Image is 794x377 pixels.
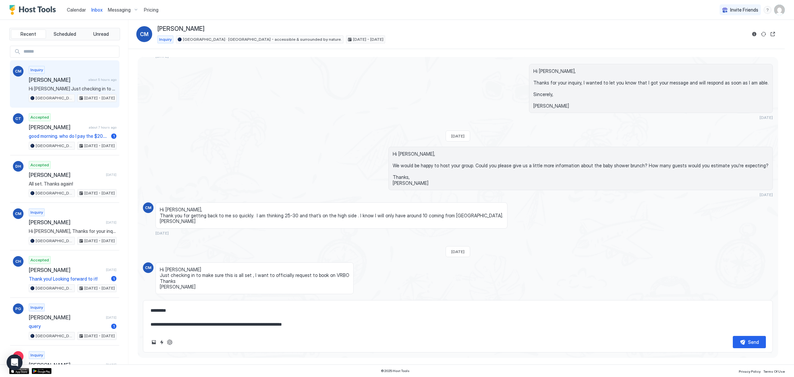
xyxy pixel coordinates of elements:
button: ChatGPT Auto Reply [166,338,174,346]
span: Accepted [30,162,49,168]
span: CT [15,116,21,122]
span: © 2025 Host Tools [381,369,410,373]
div: User profile [774,5,785,15]
a: Google Play Store [32,368,52,374]
span: Hi [PERSON_NAME], We would be happy to host your group. Could you please give us a little more in... [393,151,769,186]
span: 1 [113,324,115,329]
span: [DATE] [106,220,116,225]
span: [PERSON_NAME] [157,25,204,33]
span: Messaging [108,7,131,13]
span: [GEOGRAPHIC_DATA] · [GEOGRAPHIC_DATA] - accessible & surrounded by nature. [36,190,73,196]
a: Host Tools Logo [9,5,59,15]
span: [GEOGRAPHIC_DATA] · [GEOGRAPHIC_DATA] - accessible & surrounded by nature. [183,36,342,42]
span: Hi [PERSON_NAME] Just checking in to make sure this is all set , I want to officially request to ... [160,267,349,290]
span: Invite Friends [730,7,758,13]
span: Pricing [144,7,158,13]
span: [PERSON_NAME] [29,267,103,273]
span: Accepted [30,257,49,263]
a: Terms Of Use [763,367,785,374]
span: DH [15,163,21,169]
span: about 5 hours ago [88,78,116,82]
span: [PERSON_NAME] [29,314,103,321]
span: 1 [113,276,115,281]
span: [GEOGRAPHIC_DATA] · [GEOGRAPHIC_DATA] - accessible & surrounded by nature. [36,143,73,149]
span: [GEOGRAPHIC_DATA] · [GEOGRAPHIC_DATA] - accessible & surrounded by nature. [36,95,73,101]
button: Recent [11,29,46,39]
span: CM [145,265,152,271]
a: Inbox [91,6,103,13]
span: [DATE] [760,115,773,120]
span: CM [140,30,149,38]
span: All set. Thanks again! [29,181,116,187]
button: Sync reservation [760,30,768,38]
span: [DATE] [106,173,116,177]
span: [DATE] [760,192,773,197]
span: [PERSON_NAME] [29,77,86,83]
span: Inquiry [30,304,43,310]
span: Calendar [67,7,86,13]
span: Recent [21,31,36,37]
a: App Store [9,368,29,374]
span: [DATE] - [DATE] [84,285,115,291]
span: 1 [113,134,115,138]
span: [DATE] [451,249,464,254]
span: good morning. who do I pay the $20.00 for the BBQ? should I pay Ed directly? also, in the bear ba... [29,133,109,139]
span: CH [15,258,21,264]
span: [DATE] [451,134,464,138]
span: CM [15,211,22,217]
a: Privacy Policy [739,367,761,374]
span: Hi [PERSON_NAME] Just checking in to make sure this is all set , I want to officially request to ... [29,86,116,92]
span: Terms Of Use [763,369,785,373]
span: [DATE] - [DATE] [84,238,115,244]
span: Privacy Policy [739,369,761,373]
span: [DATE] [106,363,116,367]
span: PG [15,306,21,312]
input: Input Field [21,46,119,57]
span: Thank you! Looking forward to it! [29,276,109,282]
span: [DATE] - [DATE] [84,95,115,101]
span: [GEOGRAPHIC_DATA] · [GEOGRAPHIC_DATA] - accessible & surrounded by nature. [36,238,73,244]
span: [DATE] - [DATE] [84,190,115,196]
span: Hi [PERSON_NAME], Thanks for your inquiry, I wanted to let you know that I got your message and w... [29,228,116,234]
span: Inquiry [30,209,43,215]
span: [GEOGRAPHIC_DATA] · [GEOGRAPHIC_DATA] - accessible & surrounded by nature. [36,285,73,291]
div: tab-group [9,28,120,40]
span: Accepted [30,114,49,120]
button: Send [733,336,766,348]
a: Calendar [67,6,86,13]
span: CM [15,68,22,74]
span: CM [145,205,152,211]
span: [PERSON_NAME] [29,124,86,131]
span: [DATE] - [DATE] [84,143,115,149]
span: Unread [93,31,109,37]
button: Open reservation [769,30,777,38]
div: menu [764,6,772,14]
span: [DATE] [155,231,169,236]
div: Open Intercom Messenger [7,354,22,370]
span: Hi [PERSON_NAME], Thank you for getting back to me so quickly. I am thinking 25-30 and that’s on ... [160,207,503,224]
span: Inbox [91,7,103,13]
button: Quick reply [158,338,166,346]
span: [DATE] [106,315,116,320]
span: [DATE] [106,268,116,272]
div: Send [748,339,759,346]
span: Inquiry [30,67,43,73]
span: about 7 hours ago [89,125,116,130]
span: G [17,353,20,359]
span: [PERSON_NAME] [29,219,103,226]
span: Scheduled [54,31,76,37]
span: [DATE] - [DATE] [84,333,115,339]
button: Upload image [150,338,158,346]
span: query [29,323,109,329]
span: [PERSON_NAME] [29,172,103,178]
span: [DATE] - [DATE] [353,36,383,42]
span: Hi [PERSON_NAME], Thanks for your inquiry, I wanted to let you know that I got your message and w... [533,68,769,109]
span: [GEOGRAPHIC_DATA] · [GEOGRAPHIC_DATA] - accessible & surrounded by nature. [36,333,73,339]
span: [PERSON_NAME] [29,362,103,368]
button: Scheduled [47,29,82,39]
button: Unread [83,29,118,39]
span: Inquiry [30,352,43,358]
